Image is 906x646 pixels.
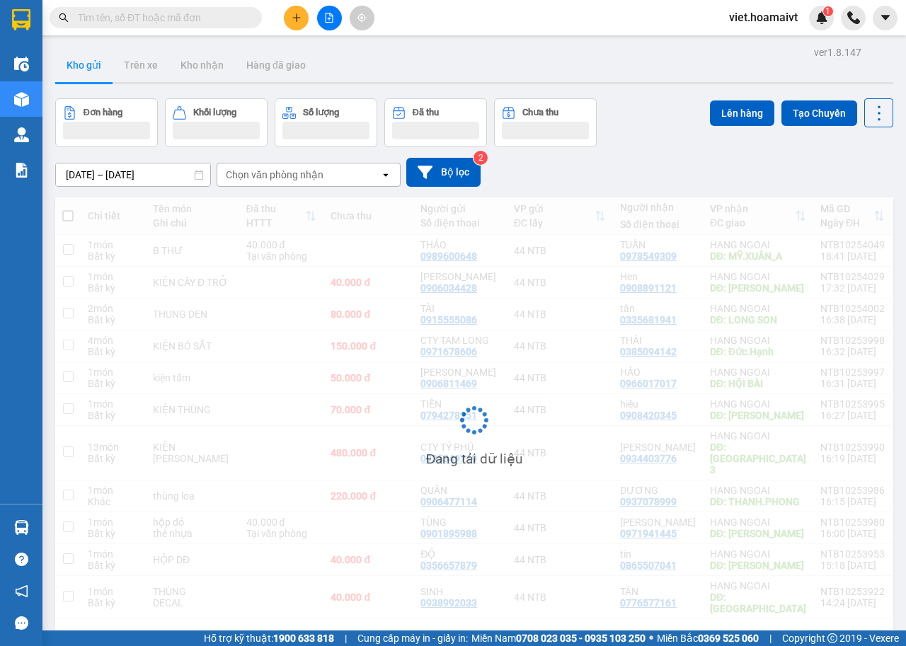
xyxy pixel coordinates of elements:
[814,45,861,60] div: ver 1.8.147
[113,48,169,82] button: Trên xe
[769,630,772,646] span: |
[292,13,302,23] span: plus
[847,11,860,24] img: phone-icon
[324,13,334,23] span: file-add
[350,6,374,30] button: aim
[698,633,759,644] strong: 0369 525 060
[657,630,759,646] span: Miền Bắc
[710,100,774,126] button: Lên hàng
[474,151,488,165] sup: 2
[14,163,29,178] img: solution-icon
[275,98,377,147] button: Số lượng
[165,98,268,147] button: Khối lượng
[14,57,29,71] img: warehouse-icon
[55,98,158,147] button: Đơn hàng
[426,449,523,470] div: Đang tải dữ liệu
[823,6,833,16] sup: 1
[873,6,898,30] button: caret-down
[14,92,29,107] img: warehouse-icon
[15,584,28,598] span: notification
[522,108,558,117] div: Chưa thu
[12,9,30,30] img: logo-vxr
[204,630,334,646] span: Hỗ trợ kỹ thuật:
[380,169,391,180] svg: open
[14,127,29,142] img: warehouse-icon
[15,553,28,566] span: question-circle
[384,98,487,147] button: Đã thu
[55,48,113,82] button: Kho gửi
[78,10,245,25] input: Tìm tên, số ĐT hoặc mã đơn
[14,520,29,535] img: warehouse-icon
[781,100,857,126] button: Tạo Chuyến
[345,630,347,646] span: |
[406,158,481,187] button: Bộ lọc
[303,108,339,117] div: Số lượng
[879,11,892,24] span: caret-down
[516,633,646,644] strong: 0708 023 035 - 0935 103 250
[15,616,28,630] span: message
[471,630,646,646] span: Miền Nam
[827,633,837,643] span: copyright
[169,48,235,82] button: Kho nhận
[284,6,309,30] button: plus
[273,633,334,644] strong: 1900 633 818
[317,6,342,30] button: file-add
[59,13,69,23] span: search
[815,11,828,24] img: icon-new-feature
[718,8,809,26] span: viet.hoamaivt
[357,13,367,23] span: aim
[84,108,122,117] div: Đơn hàng
[193,108,236,117] div: Khối lượng
[413,108,439,117] div: Đã thu
[56,163,210,186] input: Select a date range.
[357,630,468,646] span: Cung cấp máy in - giấy in:
[226,168,323,182] div: Chọn văn phòng nhận
[649,635,653,641] span: ⚪️
[235,48,317,82] button: Hàng đã giao
[494,98,597,147] button: Chưa thu
[825,6,830,16] span: 1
